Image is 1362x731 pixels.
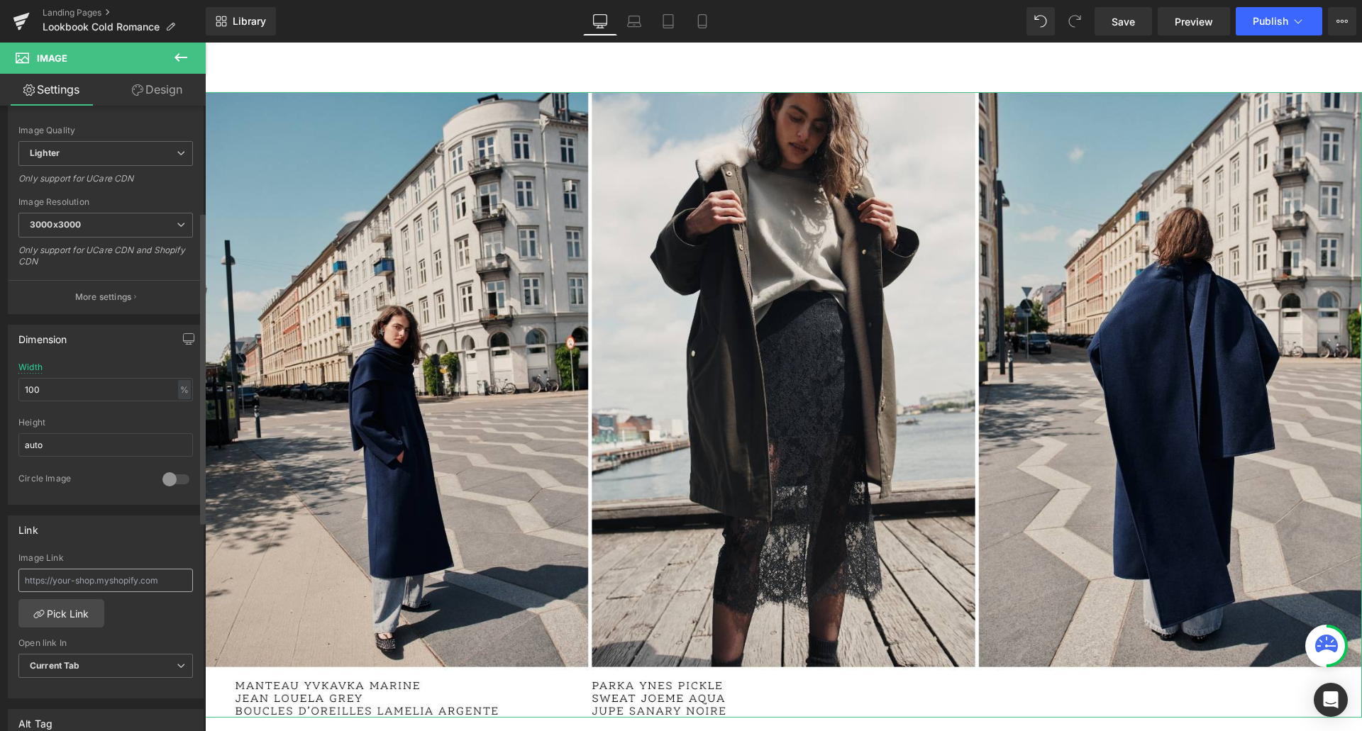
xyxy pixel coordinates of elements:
div: Image Resolution [18,197,193,207]
div: % [178,380,191,399]
span: Preview [1175,14,1213,29]
div: Only support for UCare CDN [18,173,193,194]
div: Open Intercom Messenger [1314,683,1348,717]
button: Undo [1026,7,1055,35]
a: New Library [206,7,276,35]
div: Alt Tag [18,710,52,730]
input: https://your-shop.myshopify.com [18,569,193,592]
a: Mobile [685,7,719,35]
p: More settings [75,291,132,303]
span: Library [233,15,266,28]
a: Design [106,74,209,106]
b: Current Tab [30,660,80,671]
span: Publish [1253,16,1288,27]
a: Pick Link [18,599,104,627]
span: Image [37,52,67,64]
div: Image Link [18,553,193,563]
b: 3000x3000 [30,219,81,230]
div: Open link In [18,638,193,648]
button: Redo [1061,7,1089,35]
button: More [1328,7,1356,35]
b: Lighter [30,147,60,158]
a: Laptop [617,7,651,35]
input: auto [18,378,193,401]
div: Width [18,362,43,372]
div: Height [18,418,193,428]
a: Landing Pages [43,7,206,18]
span: Lookbook Cold Romance [43,21,160,33]
div: Link [18,516,38,536]
input: auto [18,433,193,457]
a: Preview [1158,7,1230,35]
a: Desktop [583,7,617,35]
button: More settings [9,280,203,313]
a: Tablet [651,7,685,35]
span: Save [1112,14,1135,29]
div: Only support for UCare CDN and Shopify CDN [18,245,193,277]
div: Dimension [18,325,67,345]
div: Image Quality [18,125,193,135]
div: Circle Image [18,473,148,488]
button: Publish [1236,7,1322,35]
